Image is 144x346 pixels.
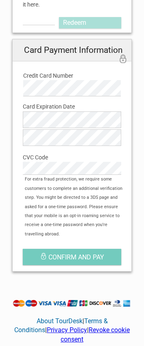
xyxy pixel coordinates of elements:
[23,102,121,111] label: Card Expiration Date
[59,17,121,28] a: Redeem
[48,253,104,261] span: Confirm and pay
[21,175,131,239] div: For extra fraud protection, we require some customers to complete an additional verification step...
[61,326,130,343] a: Revoke cookie consent
[23,71,121,80] label: Credit Card Number
[11,14,92,21] p: We're away right now. Please check back later!
[23,153,121,162] label: CVC Code
[13,39,131,61] h2: Card Payment Information
[119,55,127,65] i: 256bit encryption
[47,326,87,334] a: Privacy Policy
[94,13,103,22] button: Open LiveChat chat widget
[37,317,83,325] a: About TourDesk
[23,249,121,265] button: Confirm and pay
[12,300,132,307] img: Tourdesk accepts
